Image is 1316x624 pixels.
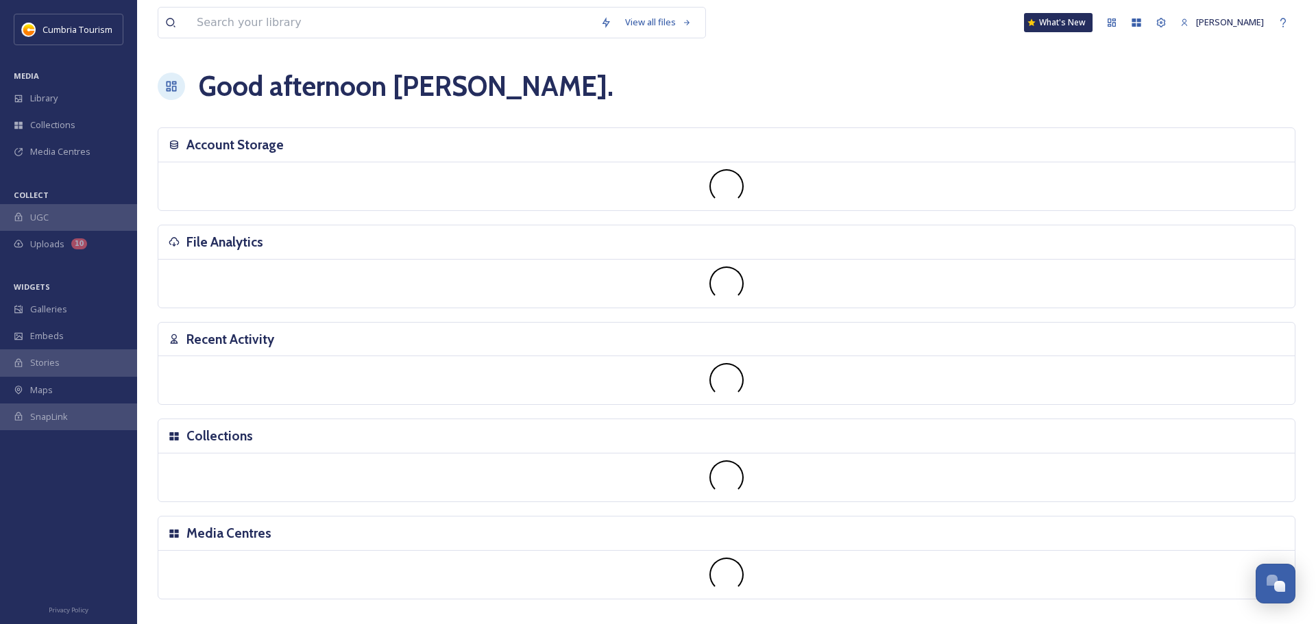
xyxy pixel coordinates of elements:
span: Uploads [30,238,64,251]
span: Maps [30,384,53,397]
span: UGC [30,211,49,224]
h3: File Analytics [186,232,263,252]
h3: Recent Activity [186,329,274,349]
span: Collections [30,118,75,132]
a: Privacy Policy [49,601,88,617]
div: 10 [71,238,87,249]
span: [PERSON_NAME] [1196,16,1264,28]
a: View all files [618,9,698,36]
h1: Good afternoon [PERSON_NAME] . [199,66,613,107]
span: Media Centres [30,145,90,158]
span: Galleries [30,303,67,316]
h3: Collections [186,426,253,446]
span: Embeds [30,329,64,342]
span: COLLECT [14,190,49,200]
h3: Media Centres [186,523,271,543]
span: Privacy Policy [49,606,88,614]
a: [PERSON_NAME] [1173,9,1271,36]
span: Stories [30,356,60,369]
button: Open Chat [1256,564,1295,603]
img: images.jpg [22,23,36,36]
input: Search your library [190,8,594,38]
span: SnapLink [30,410,68,423]
a: What's New [1024,13,1093,32]
span: MEDIA [14,71,39,81]
h3: Account Storage [186,135,284,155]
span: Cumbria Tourism [42,23,112,36]
span: Library [30,92,58,105]
span: WIDGETS [14,282,50,292]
